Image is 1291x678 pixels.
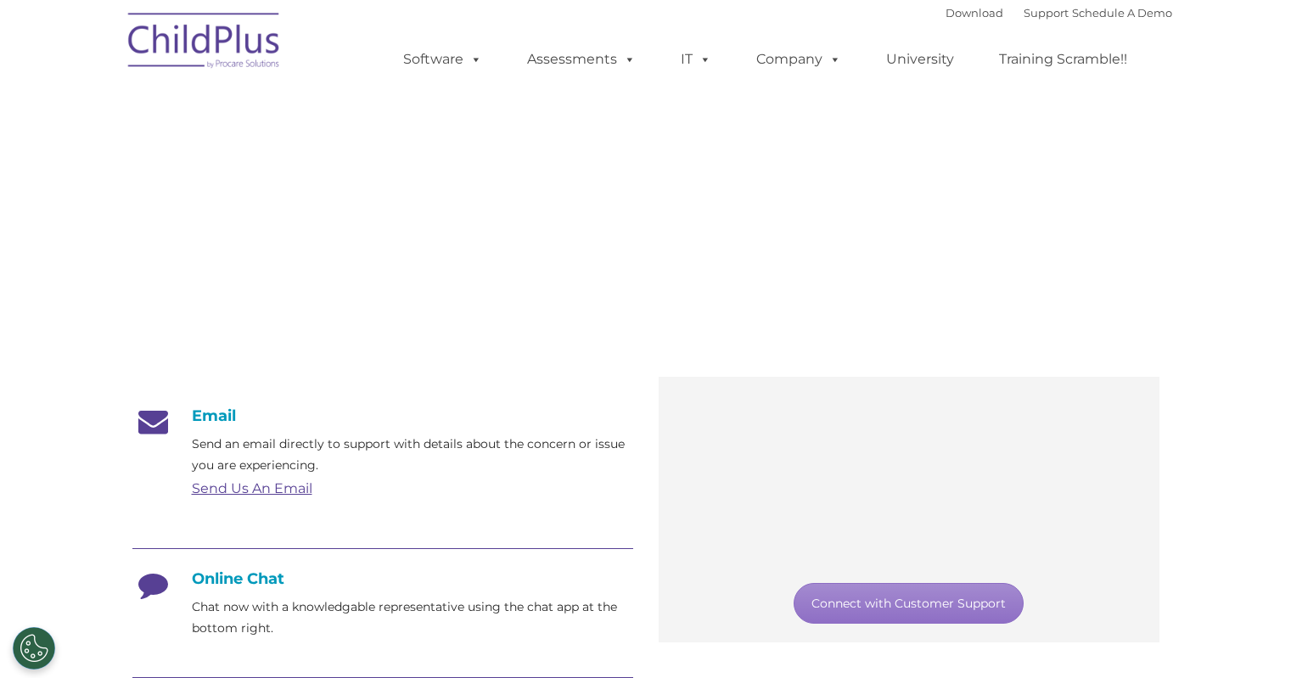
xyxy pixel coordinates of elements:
[739,42,858,76] a: Company
[1072,6,1172,20] a: Schedule A Demo
[869,42,971,76] a: University
[132,569,633,588] h4: Online Chat
[1024,6,1069,20] a: Support
[192,480,312,496] a: Send Us An Email
[946,6,1172,20] font: |
[386,42,499,76] a: Software
[982,42,1144,76] a: Training Scramble!!
[132,406,633,425] h4: Email
[13,627,55,670] button: Cookies Settings
[946,6,1003,20] a: Download
[664,42,728,76] a: IT
[510,42,653,76] a: Assessments
[794,583,1024,624] a: Connect with Customer Support
[192,597,633,639] p: Chat now with a knowledgable representative using the chat app at the bottom right.
[120,1,289,86] img: ChildPlus by Procare Solutions
[192,434,633,476] p: Send an email directly to support with details about the concern or issue you are experiencing.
